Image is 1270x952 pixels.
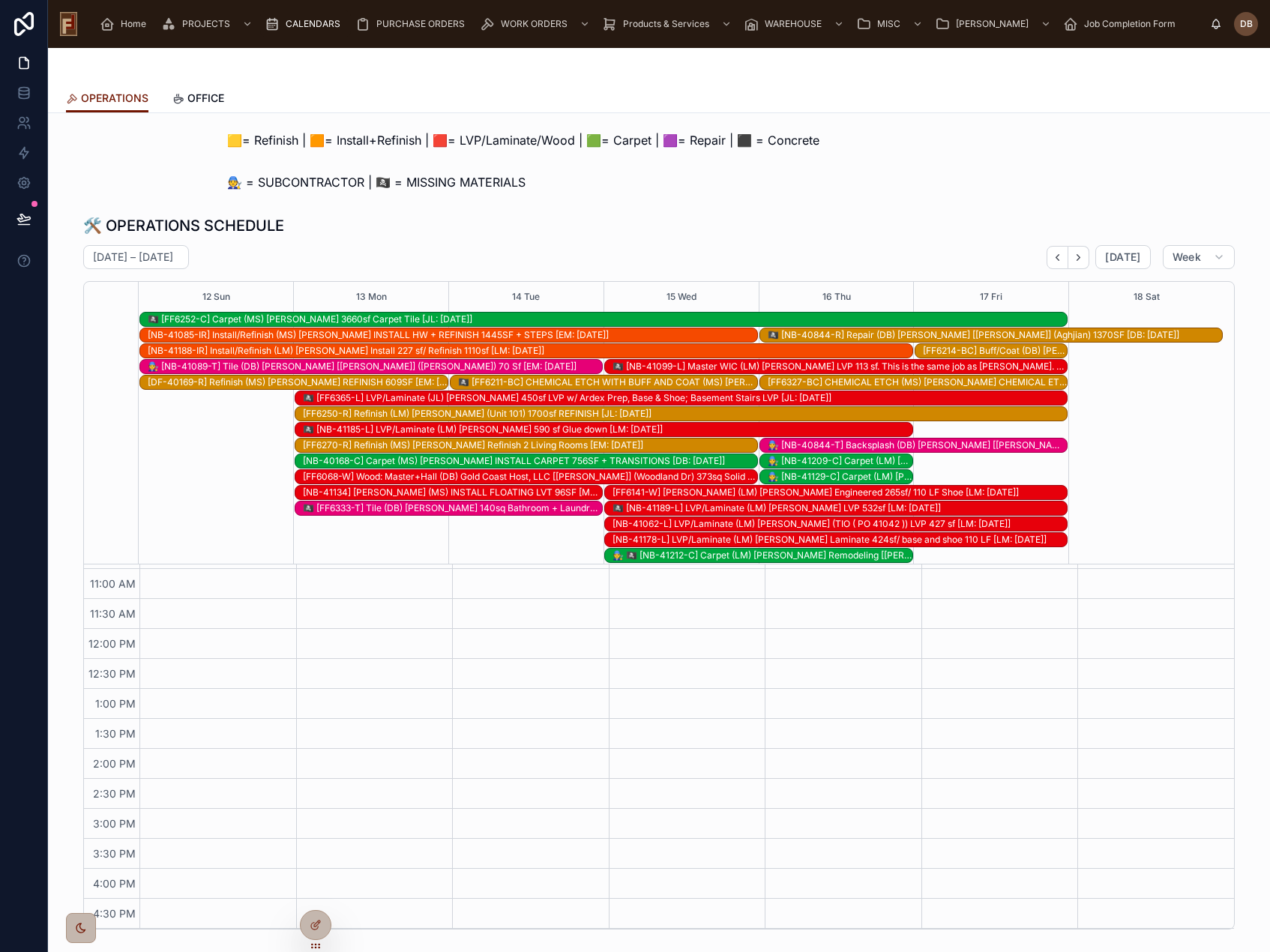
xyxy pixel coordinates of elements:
h2: [DATE] – [DATE] [93,250,173,265]
div: 🧑‍🔧 🏴‍☠️ [NB-41212-C] Carpet (LM) [PERSON_NAME] Remodeling [[PERSON_NAME]] ( ( [PERSON_NAME] )) 1... [613,549,912,561]
a: [PERSON_NAME] [930,10,1059,37]
div: [NB-40168-C] Carpet (MS) [PERSON_NAME] INSTALL CARPET 756SF + TRANSITIONS [DB: [DATE]] [303,455,757,467]
div: 🏴‍☠️ [FF6252-C] Carpet (MS) Joy Gallmon 3660sf Carpet Tile [JL: 09-18-25] [148,313,1067,326]
div: [NB-41085-IR] Install/Refinish (MS) [PERSON_NAME] INSTALL HW + REFINISH 1445SF + STEPS [EM: [DATE]] [148,329,757,341]
a: Products & Services [598,10,739,37]
a: PURCHASE ORDERS [351,10,475,37]
span: WAREHOUSE [765,18,822,30]
div: [NB-41188-IR] Install/Refinish (LM) [PERSON_NAME] Install 227 sf/ Refinish 1110sf [LM: [DATE]] [148,345,912,357]
div: [FF6270-R] Refinish (MS) Arthur Kuesel Refinish 2 Living Rooms [EM: 10-03-25] [303,439,757,452]
div: 🧑‍🔧 [NB-41089-T] Tile (DB) [PERSON_NAME] [[PERSON_NAME]] ([PERSON_NAME]) 70 Sf [EM: [DATE]] [148,361,602,373]
span: OFFICE [187,91,224,106]
div: [FF6250-R] Refinish (LM) Kris Kraussel (Unit 101) 1700sf REFINISH [JL: 09-18-25] [303,407,1067,421]
div: 🧑‍🔧 [NB-40844-T] Backsplash (DB) [PERSON_NAME] [[PERSON_NAME]] (Aghjian) Backsplash [JL: [DATE]] [768,439,1067,451]
div: scrollable content [89,7,1210,40]
button: 13 Mon [356,282,387,312]
button: 12 Sun [202,282,230,312]
div: 🧑‍🔧 [NB-41089-T] Tile (DB) Callen [Jennifer] (Wylie) 70 Sf [EM: 09-24-25] [148,360,602,373]
div: 🧑‍🔧 [NB-41209-C] Carpet (LM) Raul Vasquez Install carpet 276Sf and min stairs [EM: 09-22-25] [768,454,912,468]
span: 11:30 AM [86,607,139,620]
div: [FF6270-R] Refinish (MS) [PERSON_NAME] Refinish 2 Living Rooms [EM: [DATE]] [303,439,757,451]
a: WORK ORDERS [475,10,598,37]
span: 2:30 PM [89,787,139,800]
div: 🏴‍☠️ [FF6365-L] LVP/Laminate (JL) James Kust 450sf LVP w/ Ardex Prep, Base & Shoe; Basement Stair... [303,391,1067,405]
div: [FF6068-W] Wood: Master+Hall (DB) Gold Coast Host, LLC [Jodi] (Woodland Dr) 373sq Solid Wood [DB:... [303,470,757,483]
div: 🧑‍🔧 🏴‍☠️ [NB-41212-C] Carpet (LM) J Allen Remodeling [Jeff] ( ( Shaniqua )) 1,056sf CARPET - PATT... [613,549,912,562]
button: 16 Thu [822,282,851,312]
div: [FF6214-BC] Buff/Coat (DB) [PERSON_NAME] 750sq Buff/Coat [DB: [DATE]] [923,345,1068,357]
span: Products & Services [623,18,709,30]
div: [NB-41085-IR] Install/Refinish (MS) Margret Steinhafel INSTALL HW + REFINISH 1445SF + STEPS [EM: ... [148,328,757,342]
div: [FF6068-W] Wood: Master+Hall (DB) Gold Coast Host, LLC [[PERSON_NAME]] (Woodland Dr) 373sq Solid ... [303,471,757,483]
span: PURCHASE ORDERS [376,18,465,30]
span: Home [121,18,146,30]
span: 1:00 PM [91,697,139,710]
button: 15 Wed [666,282,696,312]
div: [NB-40168-C] Carpet (MS) Ric Panella INSTALL CARPET 756SF + TRANSITIONS [DB: 09-25-25] [303,454,757,468]
button: [DATE] [1095,245,1150,269]
div: [NB-41188-IR] Install/Refinish (LM) Jeff Fuller Install 227 sf/ Refinish 1110sf [LM: 09-08-25] [148,344,912,358]
span: [PERSON_NAME] [956,18,1029,30]
div: [FF6141-W] [PERSON_NAME] (LM) [PERSON_NAME] Engineered 265sf/ 110 LF Shoe [LM: [DATE]] [613,486,1067,498]
div: [FF6214-BC] Buff/Coat (DB) Matthew Slowinski 750sq Buff/Coat [DB: 09-17-25] [923,344,1068,358]
div: 🏴‍☠️ [FF6333-T] Tile (DB) Stephanie Dietsche 140sq Bathroom + Laundry [DB: 09-24-25] [303,501,602,515]
div: 🏴‍☠️ [NB-41099-L] Master WIC (LM) Debbie Tio LVP 113 sf. This is the same job as Kelmann Eric Poj... [613,360,1067,373]
div: 🧑‍🔧 [NB-41209-C] Carpet (LM) [PERSON_NAME] Install carpet 276Sf and min stairs [EM: [DATE]] [768,455,912,467]
span: Job Completion Form [1084,18,1176,30]
div: 🏴‍☠️ [NB-41185-L] LVP/Laminate (LM) Michael Smith 590 sf Glue down [LM: 09-11-25] [303,423,912,436]
div: 🏴‍☠️ [NB-41189-L] LVP/Laminate (LM) [PERSON_NAME] LVP 532sf [LM: [DATE]] [613,502,1067,514]
div: [NB-41134] John Penshorn (MS) INSTALL FLOATING LVT 96SF [MS: 10-08-25] [303,486,602,499]
span: 2:00 PM [89,757,139,770]
span: 🟨= Refinish | 🟧= Install+Refinish | 🟥= LVP/Laminate/Wood | 🟩= Carpet | 🟪= Repair | ⬛ = Concrete [227,131,819,149]
span: 1:30 PM [91,727,139,740]
div: 🏴‍☠️ [NB-40844-R] Repair (DB) Callen [Jennifer] (Aghjian) 1370SF [DB: 09-08-25] [768,328,1222,342]
div: 🏴‍☠️ [NB-40844-R] Repair (DB) [PERSON_NAME] [[PERSON_NAME]] (Aghjian) 1370SF [DB: [DATE]] [768,329,1222,341]
div: [FF6327-BC] CHEMICAL ETCH (MS) Bob Biwersi CHEMICAL ETCH WITH BUFF & COAT 312SF [MS: 10-02-25] [768,376,1067,389]
span: 4:30 PM [89,907,139,920]
div: [DF-40169-R] Refinish (MS) [PERSON_NAME] REFINISH 609SF [EM: [DATE]] [148,376,447,388]
a: OPERATIONS [66,85,148,113]
span: 🧑‍🔧 = SUBCONTRACTOR | 🏴‍☠️ = MISSING MATERIALS [227,173,526,191]
a: MISC [852,10,930,37]
button: 17 Fri [980,282,1002,312]
span: 3:30 PM [89,847,139,860]
a: OFFICE [172,85,224,115]
span: 12:00 PM [85,637,139,650]
span: 11:00 AM [86,577,139,590]
div: 🏴‍☠️ [NB-41189-L] LVP/Laminate (LM) Ron Marx LVP 532sf [LM: 09-11-25] [613,501,1067,515]
a: CALENDARS [260,10,351,37]
span: Week [1173,250,1201,264]
button: 18 Sat [1134,282,1160,312]
div: [NB-41178-L] LVP/Laminate (LM) [PERSON_NAME] Laminate 424sf/ base and shoe 110 LF [LM: [DATE]] [613,534,1067,546]
button: 14 Tue [512,282,540,312]
div: [NB-41178-L] LVP/Laminate (LM) Birgitta Hietala Laminate 424sf/ base and shoe 110 LF [LM: 09-05-25] [613,533,1067,546]
span: CALENDARS [286,18,340,30]
span: WORK ORDERS [501,18,568,30]
button: Back [1047,246,1068,269]
h1: 🛠️ OPERATIONS SCHEDULE [83,215,284,236]
span: [DATE] [1105,250,1140,264]
span: OPERATIONS [81,91,148,106]
span: DB [1240,18,1253,30]
span: 4:00 PM [89,877,139,890]
div: 🧑‍🔧 [NB-40844-T] Backsplash (DB) Callen [Jennifer] (Aghjian) Backsplash [JL: 09-08-25] [768,439,1067,452]
div: [FF6250-R] Refinish (LM) [PERSON_NAME] (Unit 101) 1700sf REFINISH [JL: [DATE]] [303,408,1067,420]
button: Next [1068,246,1089,269]
div: [FF6141-W] Wood (LM) Kathy Mooney Engineered 265sf/ 110 LF Shoe [LM: 09-17-25] [613,486,1067,499]
div: 🏴‍☠️ [FF6365-L] LVP/Laminate (JL) [PERSON_NAME] 450sf LVP w/ Ardex Prep, Base & Shoe; Basement St... [303,392,1067,404]
div: 🧑‍🔧 [NB-41129-C] Carpet (LM) Eyad Bittar Install Carpet on stairs/Hall/closet [EM: 09-20-25] [768,470,912,483]
a: WAREHOUSE [739,10,852,37]
a: Home [95,10,157,37]
div: [DF-40169-R] Refinish (MS) Elaine Kopanon REFINISH 609SF [EM: 09-24-25] [148,376,447,389]
div: 🏴‍☠️ [NB-41099-L] Master WIC (LM) [PERSON_NAME] LVP 113 sf. This is the same job as [PERSON_NAME]... [613,361,1067,373]
span: PROJECTS [182,18,230,30]
span: MISC [877,18,900,30]
div: [FF6327-BC] CHEMICAL ETCH (MS) [PERSON_NAME] CHEMICAL ETCH WITH BUFF & COAT 312SF [MS: [DATE]] [768,376,1067,388]
div: [NB-41062-L] LVP/Laminate (LM) Eric Wetzel (TIO ( PO 41042 )) LVP 427 sf [LM: 09-10-25] [613,517,1067,531]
